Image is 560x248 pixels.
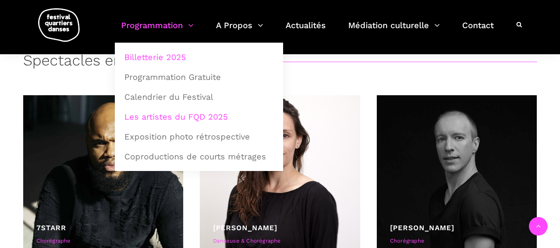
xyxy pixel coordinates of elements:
[38,8,80,42] img: logo-fqd-med
[36,224,66,232] a: 7starr
[23,52,167,72] h3: Spectacles en salles
[119,48,279,67] a: Billetterie 2025
[121,18,194,43] a: Programmation
[216,18,263,43] a: A Propos
[119,147,279,166] a: Coproductions de courts métrages
[36,237,170,246] div: Chorégraphe
[119,87,279,106] a: Calendrier du Festival
[119,67,279,87] a: Programmation Gratuite
[119,127,279,146] a: Exposition photo rétrospective
[213,224,277,232] a: [PERSON_NAME]
[390,224,454,232] a: [PERSON_NAME]
[462,18,494,43] a: Contact
[213,237,347,246] div: Danseuse & Chorégraphe
[286,18,326,43] a: Actualités
[119,107,279,126] a: Les artistes du FQD 2025
[348,18,440,43] a: Médiation culturelle
[390,237,524,246] div: Chorégraphe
